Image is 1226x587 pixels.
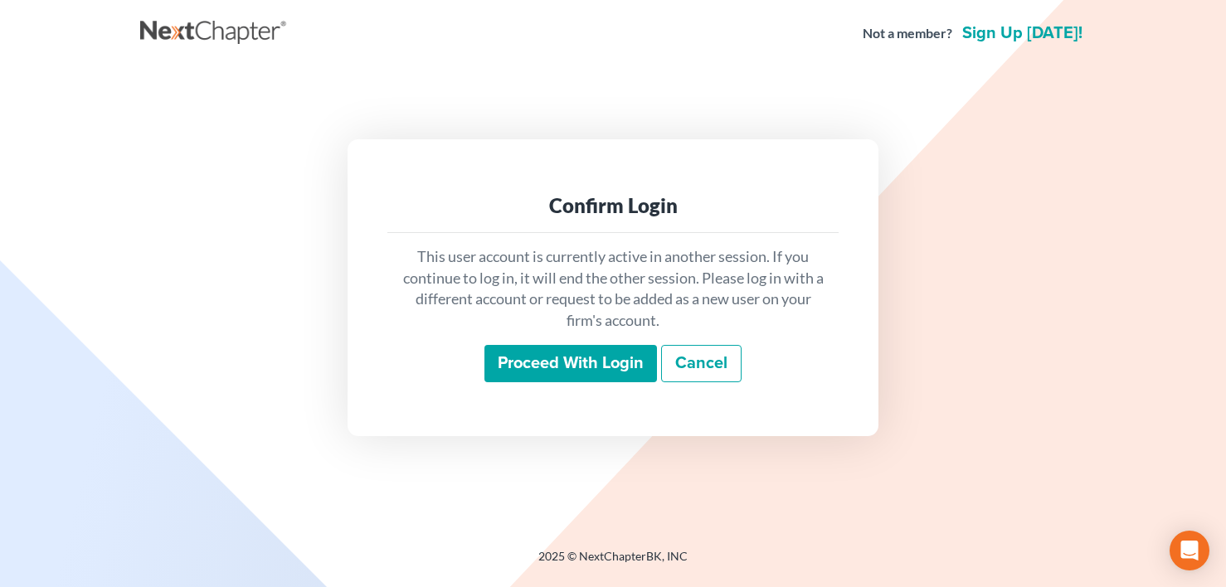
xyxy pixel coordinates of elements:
div: 2025 © NextChapterBK, INC [140,548,1086,578]
p: This user account is currently active in another session. If you continue to log in, it will end ... [401,246,825,332]
div: Confirm Login [401,192,825,219]
a: Sign up [DATE]! [959,25,1086,41]
div: Open Intercom Messenger [1170,531,1209,570]
input: Proceed with login [484,345,657,383]
strong: Not a member? [863,24,952,43]
a: Cancel [661,345,742,383]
